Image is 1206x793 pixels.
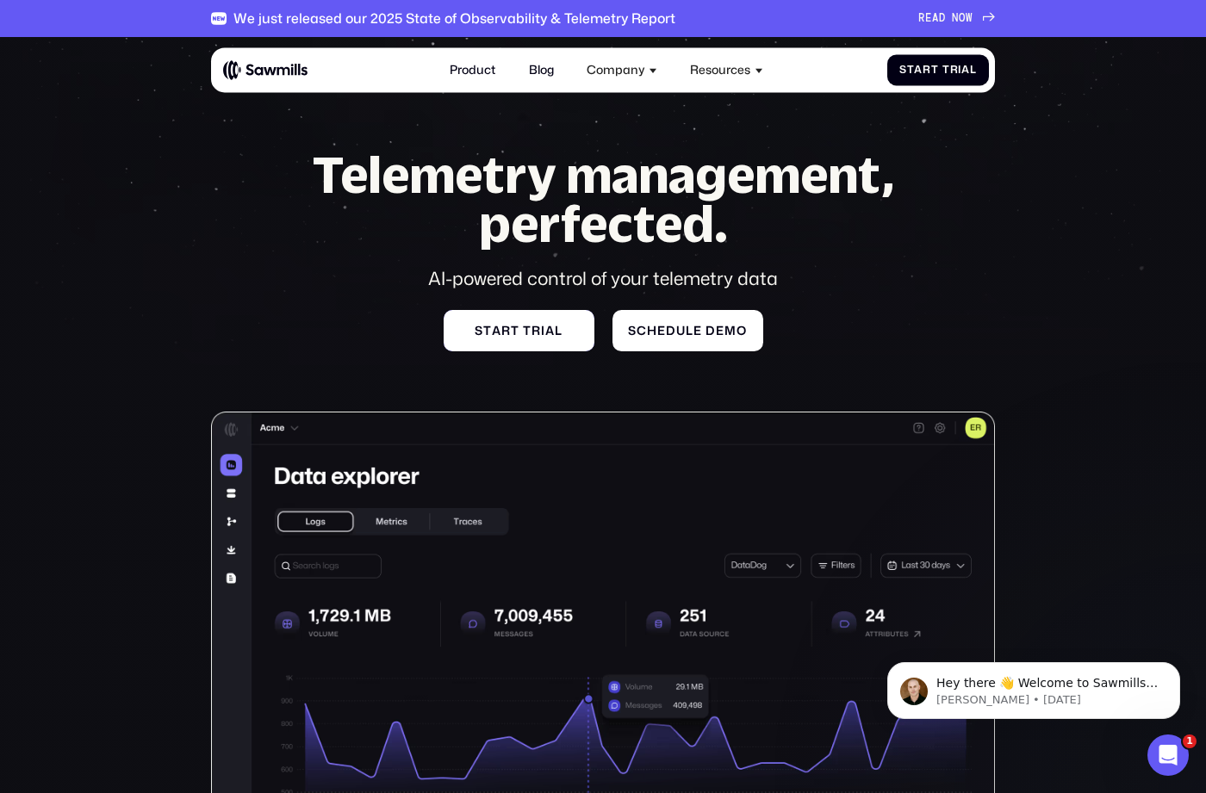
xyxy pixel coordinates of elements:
[1147,734,1189,776] iframe: Intercom live chat
[1183,734,1197,748] span: 1
[75,66,297,82] p: Message from Winston, sent 4d ago
[918,12,925,25] span: R
[475,324,483,338] span: S
[283,266,923,291] div: AI-powered control of your telemetry data
[492,324,501,338] span: a
[907,64,915,77] span: t
[578,54,667,87] div: Company
[931,64,939,77] span: t
[942,64,950,77] span: T
[950,64,959,77] span: r
[681,54,772,87] div: Resources
[519,54,563,87] a: Blog
[923,64,931,77] span: r
[970,64,977,77] span: l
[511,324,519,338] span: t
[918,12,995,25] a: READNOW
[861,626,1206,747] iframe: Intercom notifications message
[716,324,724,338] span: e
[966,12,973,25] span: W
[647,324,657,338] span: h
[628,324,637,338] span: S
[693,324,702,338] span: e
[666,324,676,338] span: d
[483,324,492,338] span: t
[233,10,675,27] div: We just released our 2025 State of Observability & Telemetry Report
[724,324,737,338] span: m
[657,324,666,338] span: e
[959,12,966,25] span: O
[555,324,563,338] span: l
[637,324,647,338] span: c
[690,63,750,77] div: Resources
[706,324,716,338] span: d
[676,324,686,338] span: u
[541,324,545,338] span: i
[932,12,939,25] span: A
[523,324,532,338] span: t
[75,50,296,149] span: Hey there 👋 Welcome to Sawmills. The smart telemetry management platform that solves cost, qualit...
[587,63,645,77] div: Company
[958,64,961,77] span: i
[887,55,989,86] a: StartTrial
[952,12,959,25] span: N
[501,324,511,338] span: r
[914,64,923,77] span: a
[441,54,505,87] a: Product
[899,64,907,77] span: S
[737,324,747,338] span: o
[612,310,763,351] a: Scheduledemo
[283,151,923,248] h1: Telemetry management, perfected.
[939,12,946,25] span: D
[686,324,693,338] span: l
[532,324,541,338] span: r
[545,324,555,338] span: a
[925,12,932,25] span: E
[961,64,970,77] span: a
